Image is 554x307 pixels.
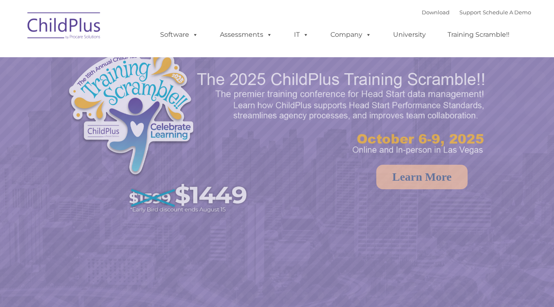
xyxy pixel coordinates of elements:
[385,27,434,43] a: University
[422,9,531,16] font: |
[23,7,105,47] img: ChildPlus by Procare Solutions
[459,9,481,16] a: Support
[322,27,380,43] a: Company
[439,27,518,43] a: Training Scramble!!
[422,9,450,16] a: Download
[483,9,531,16] a: Schedule A Demo
[286,27,317,43] a: IT
[376,165,468,189] a: Learn More
[212,27,280,43] a: Assessments
[152,27,206,43] a: Software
